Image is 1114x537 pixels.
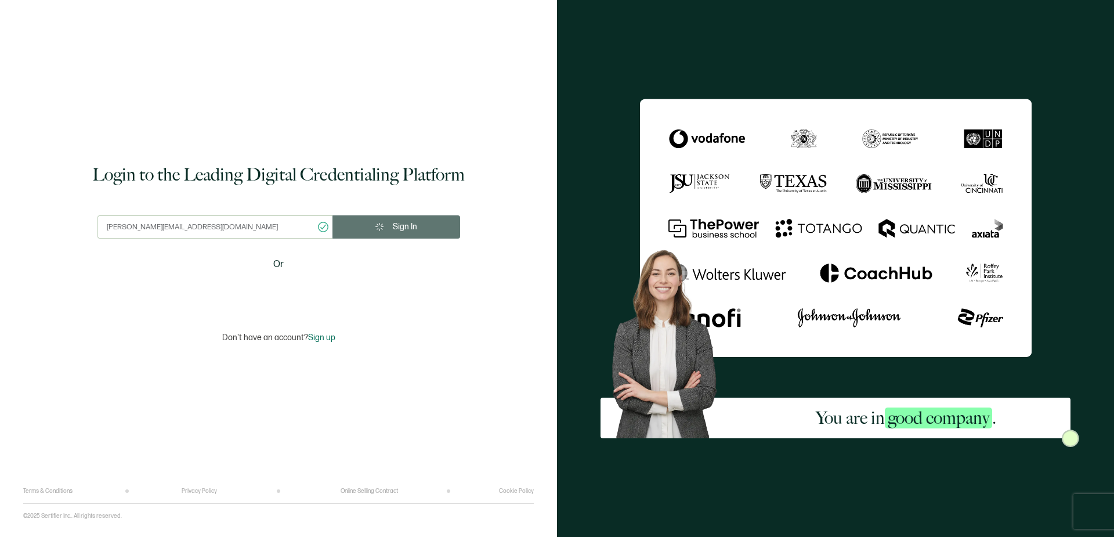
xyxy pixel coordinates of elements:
[341,488,398,495] a: Online Selling Contract
[308,333,335,343] span: Sign up
[1062,430,1079,447] img: Sertifier Login
[222,333,335,343] p: Don't have an account?
[206,279,351,305] iframe: Sign in with Google Button
[23,488,73,495] a: Terms & Conditions
[97,215,332,239] input: Enter your work email address
[182,488,217,495] a: Privacy Policy
[92,163,465,186] h1: Login to the Leading Digital Credentialing Platform
[273,257,284,272] span: Or
[23,513,122,520] p: ©2025 Sertifier Inc.. All rights reserved.
[640,99,1032,357] img: Sertifier Login - You are in <span class="strong-h">good company</span>.
[816,406,996,430] h2: You are in .
[499,488,534,495] a: Cookie Policy
[601,240,742,438] img: Sertifier Login - You are in <span class="strong-h">good company</span>. Hero
[885,408,992,428] span: good company
[317,221,330,233] ion-icon: checkmark circle outline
